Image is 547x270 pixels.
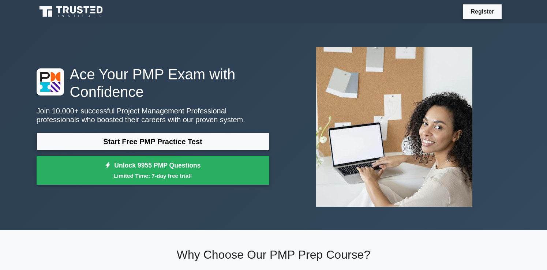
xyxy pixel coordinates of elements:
[37,156,269,185] a: Unlock 9955 PMP QuestionsLimited Time: 7-day free trial!
[37,106,269,124] p: Join 10,000+ successful Project Management Professional professionals who boosted their careers w...
[46,172,260,180] small: Limited Time: 7-day free trial!
[37,248,511,262] h2: Why Choose Our PMP Prep Course?
[37,133,269,150] a: Start Free PMP Practice Test
[466,7,498,16] a: Register
[37,65,269,101] h1: Ace Your PMP Exam with Confidence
